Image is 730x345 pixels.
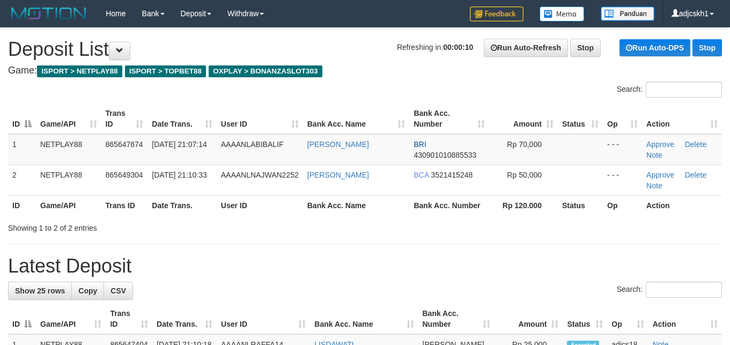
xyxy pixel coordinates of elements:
h1: Deposit List [8,39,722,60]
a: Note [646,181,662,190]
span: OXPLAY > BONANZASLOT303 [209,65,322,77]
a: Stop [692,39,722,56]
td: 2 [8,165,36,195]
th: ID: activate to sort column descending [8,304,36,334]
a: Delete [685,171,706,179]
span: AAAANLABIBALIF [221,140,284,149]
th: Action [642,195,722,215]
span: [DATE] 21:07:14 [152,140,207,149]
img: MOTION_logo.png [8,5,90,21]
th: Action: activate to sort column ascending [642,104,722,134]
strong: 00:00:10 [443,43,473,52]
th: Game/API: activate to sort column ascending [36,104,101,134]
td: NETPLAY88 [36,134,101,165]
span: Show 25 rows [15,287,65,295]
label: Search: [617,282,722,298]
label: Search: [617,82,722,98]
span: Rp 70,000 [507,140,542,149]
span: [DATE] 21:10:33 [152,171,207,179]
a: Approve [646,171,674,179]
th: User ID: activate to sort column ascending [217,304,310,334]
th: Game/API [36,195,101,215]
span: BCA [414,171,429,179]
span: 865649304 [106,171,143,179]
a: Run Auto-DPS [620,39,690,56]
img: Button%20Memo.svg [540,6,585,21]
a: Stop [570,39,601,57]
th: Bank Acc. Number: activate to sort column ascending [418,304,495,334]
a: Note [646,151,662,159]
span: 865647674 [106,140,143,149]
a: Approve [646,140,674,149]
span: ISPORT > TOPBET88 [125,65,206,77]
th: Date Trans.: activate to sort column ascending [152,304,217,334]
span: Rp 50,000 [507,171,542,179]
td: - - - [603,165,642,195]
span: Copy 3521415248 to clipboard [431,171,473,179]
th: Bank Acc. Name [303,195,410,215]
span: BRI [414,140,426,149]
th: Bank Acc. Number: activate to sort column ascending [409,104,489,134]
td: 1 [8,134,36,165]
a: [PERSON_NAME] [307,171,369,179]
span: AAAANLNAJWAN2252 [221,171,299,179]
th: Trans ID: activate to sort column ascending [101,104,148,134]
img: Feedback.jpg [470,6,523,21]
th: Bank Acc. Number [409,195,489,215]
th: User ID: activate to sort column ascending [217,104,303,134]
th: ID [8,195,36,215]
th: Op: activate to sort column ascending [607,304,648,334]
td: - - - [603,134,642,165]
th: Date Trans.: activate to sort column ascending [148,104,216,134]
a: Delete [685,140,706,149]
th: ID: activate to sort column descending [8,104,36,134]
th: Game/API: activate to sort column ascending [36,304,106,334]
h4: Game: [8,65,722,76]
th: Status: activate to sort column ascending [563,304,607,334]
th: User ID [217,195,303,215]
th: Action: activate to sort column ascending [648,304,722,334]
span: Copy 430901010885533 to clipboard [414,151,476,159]
a: [PERSON_NAME] [307,140,369,149]
th: Bank Acc. Name: activate to sort column ascending [303,104,410,134]
th: Bank Acc. Name: activate to sort column ascending [310,304,418,334]
th: Op [603,195,642,215]
th: Date Trans. [148,195,216,215]
h1: Latest Deposit [8,255,722,277]
th: Amount: activate to sort column ascending [489,104,558,134]
th: Status: activate to sort column ascending [558,104,603,134]
a: Copy [71,282,104,300]
a: Show 25 rows [8,282,72,300]
span: ISPORT > NETPLAY88 [37,65,122,77]
th: Trans ID: activate to sort column ascending [106,304,152,334]
input: Search: [646,282,722,298]
span: Refreshing in: [397,43,473,52]
div: Showing 1 to 2 of 2 entries [8,218,296,233]
a: CSV [104,282,133,300]
td: NETPLAY88 [36,165,101,195]
th: Amount: activate to sort column ascending [495,304,563,334]
th: Status [558,195,603,215]
th: Trans ID [101,195,148,215]
span: Copy [78,287,97,295]
img: panduan.png [601,6,654,21]
a: Run Auto-Refresh [484,39,568,57]
th: Op: activate to sort column ascending [603,104,642,134]
th: Rp 120.000 [489,195,558,215]
input: Search: [646,82,722,98]
span: CSV [110,287,126,295]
